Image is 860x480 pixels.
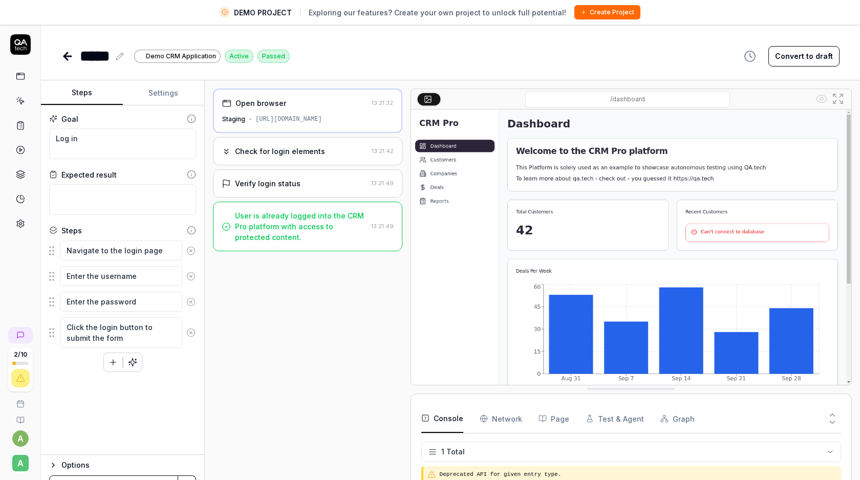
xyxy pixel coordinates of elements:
[421,404,463,433] button: Console
[182,241,200,261] button: Remove step
[813,91,830,107] button: Show all interative elements
[225,50,253,63] div: Active
[12,455,29,471] span: A
[235,98,286,108] div: Open browser
[146,52,216,61] span: Demo CRM Application
[539,404,569,433] button: Page
[371,223,394,230] time: 13:21:49
[574,5,640,19] button: Create Project
[14,352,27,358] span: 2 / 10
[49,459,196,471] button: Options
[182,292,200,312] button: Remove step
[371,180,394,187] time: 13:21:49
[61,225,82,236] div: Steps
[255,115,322,124] div: [URL][DOMAIN_NAME]
[440,470,837,479] pre: Deprecated API for given entry type.
[222,115,245,124] div: Staging
[372,147,394,155] time: 13:21:42
[235,210,367,243] div: User is already logged into the CRM Pro platform with access to protected content.
[182,322,200,343] button: Remove step
[309,7,566,18] span: Exploring our features? Create your own project to unlock full potential!
[182,266,200,287] button: Remove step
[257,50,290,63] div: Passed
[134,49,221,63] a: Demo CRM Application
[586,404,644,433] button: Test & Agent
[660,404,695,433] button: Graph
[372,99,393,106] time: 13:21:32
[830,91,846,107] button: Open in full screen
[235,146,325,157] div: Check for login elements
[49,266,196,287] div: Suggestions
[61,114,78,124] div: Goal
[123,81,205,105] button: Settings
[480,404,522,433] button: Network
[61,459,196,471] div: Options
[61,169,117,180] div: Expected result
[4,408,36,424] a: Documentation
[49,317,196,348] div: Suggestions
[234,7,292,18] span: DEMO PROJECT
[738,46,762,67] button: View version history
[49,291,196,313] div: Suggestions
[411,110,851,385] img: Screenshot
[49,240,196,261] div: Suggestions
[8,327,33,343] a: New conversation
[41,81,123,105] button: Steps
[4,391,36,408] a: Book a call with us
[4,447,36,473] button: A
[12,430,29,447] button: a
[768,46,840,67] button: Convert to draft
[235,178,300,189] div: Verify login status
